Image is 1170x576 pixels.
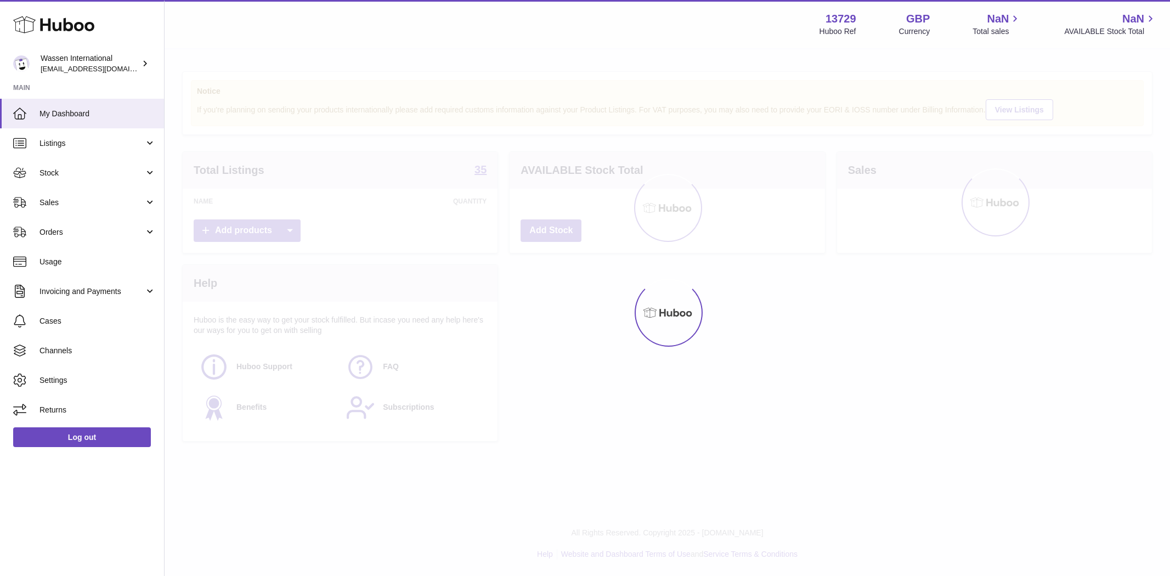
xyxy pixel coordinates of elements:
[826,12,856,26] strong: 13729
[973,12,1021,37] a: NaN Total sales
[39,286,144,297] span: Invoicing and Payments
[41,64,161,73] span: [EMAIL_ADDRESS][DOMAIN_NAME]
[819,26,856,37] div: Huboo Ref
[39,168,144,178] span: Stock
[39,138,144,149] span: Listings
[39,316,156,326] span: Cases
[39,375,156,386] span: Settings
[13,427,151,447] a: Log out
[39,405,156,415] span: Returns
[899,26,930,37] div: Currency
[1064,12,1157,37] a: NaN AVAILABLE Stock Total
[39,257,156,267] span: Usage
[39,346,156,356] span: Channels
[13,55,30,72] img: internationalsupplychain@wassen.com
[987,12,1009,26] span: NaN
[1064,26,1157,37] span: AVAILABLE Stock Total
[1122,12,1144,26] span: NaN
[973,26,1021,37] span: Total sales
[39,227,144,238] span: Orders
[39,109,156,119] span: My Dashboard
[906,12,930,26] strong: GBP
[39,197,144,208] span: Sales
[41,53,139,74] div: Wassen International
